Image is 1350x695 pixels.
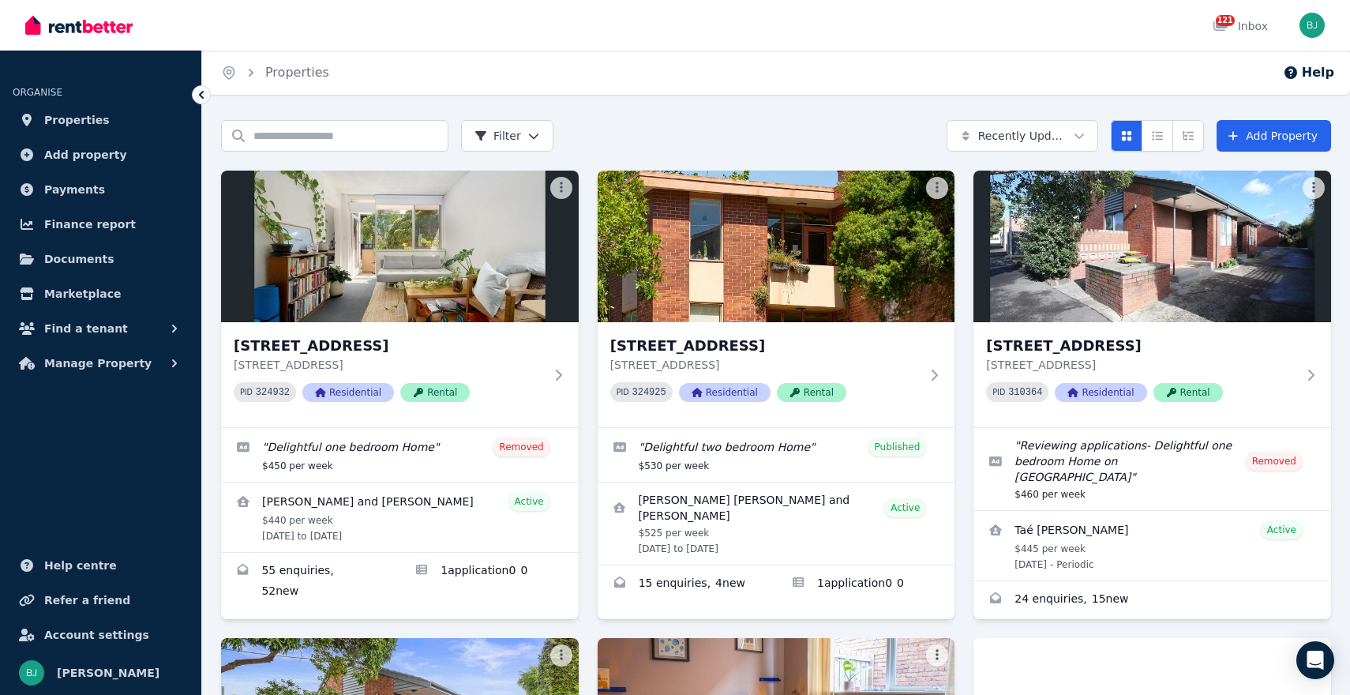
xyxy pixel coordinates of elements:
button: More options [550,177,572,199]
span: Residential [1055,383,1146,402]
code: 324925 [632,387,666,398]
a: Payments [13,174,189,205]
a: Enquiries for unit 5/1 Larnoo Avenue, Brunswick West [973,581,1331,619]
span: Documents [44,250,114,269]
a: Add Property [1217,120,1331,152]
span: Add property [44,145,127,164]
div: Inbox [1213,18,1268,34]
a: Edit listing: Delightful one bedroom Home [221,428,579,482]
button: More options [926,644,948,667]
span: Find a tenant [44,319,128,338]
a: Finance report [13,208,189,240]
span: Account settings [44,625,149,644]
button: Recently Updated [947,120,1098,152]
button: More options [926,177,948,199]
a: Applications for 5/282 Langridge Street, Abbotsford [776,565,954,603]
button: Filter [461,120,553,152]
img: RentBetter [25,13,133,37]
a: View details for Taé Jean Julien [973,511,1331,580]
a: Add property [13,139,189,171]
button: Compact list view [1142,120,1173,152]
button: Find a tenant [13,313,189,344]
a: Applications for 4/282 Langridge Street, Abbotsford [399,553,578,611]
span: Residential [302,383,394,402]
span: Marketplace [44,284,121,303]
span: Payments [44,180,105,199]
a: Edit listing: Reviewing applications- Delightful one bedroom Home on Larnoo Ave [973,428,1331,510]
a: 5/282 Langridge Street, Abbotsford[STREET_ADDRESS][STREET_ADDRESS]PID 324925ResidentialRental [598,171,955,427]
small: PID [992,388,1005,396]
span: Manage Property [44,354,152,373]
span: Filter [474,128,521,144]
img: Bom Jin [1299,13,1325,38]
a: Properties [13,104,189,136]
span: Residential [679,383,771,402]
a: Help centre [13,550,189,581]
span: Rental [1153,383,1223,402]
img: 5/282 Langridge Street, Abbotsford [598,171,955,322]
button: Card view [1111,120,1142,152]
h3: [STREET_ADDRESS] [986,335,1296,357]
p: [STREET_ADDRESS] [986,357,1296,373]
a: Refer a friend [13,584,189,616]
span: ORGANISE [13,87,62,98]
a: Marketplace [13,278,189,310]
code: 324932 [256,387,290,398]
p: [STREET_ADDRESS] [610,357,921,373]
img: 4/282 Langridge Street, Abbotsford [221,171,579,322]
a: Properties [265,65,329,80]
span: Finance report [44,215,136,234]
div: View options [1111,120,1204,152]
button: More options [1303,177,1325,199]
a: Enquiries for 5/282 Langridge Street, Abbotsford [598,565,776,603]
button: Help [1283,63,1334,82]
a: Account settings [13,619,189,651]
code: 310364 [1008,387,1042,398]
a: Enquiries for 4/282 Langridge Street, Abbotsford [221,553,399,611]
span: 121 [1216,15,1235,26]
span: Recently Updated [978,128,1067,144]
button: More options [550,644,572,667]
h3: [STREET_ADDRESS] [610,335,921,357]
nav: Breadcrumb [202,51,348,95]
a: unit 5/1 Larnoo Avenue, Brunswick West[STREET_ADDRESS][STREET_ADDRESS]PID 310364ResidentialRental [973,171,1331,427]
div: Open Intercom Messenger [1296,641,1334,679]
small: PID [617,388,629,396]
p: [STREET_ADDRESS] [234,357,544,373]
span: Rental [777,383,846,402]
a: View details for Leala Rose Carney-Chapus and Jack McGregor-Smith [598,483,955,565]
a: Documents [13,243,189,275]
span: [PERSON_NAME] [57,663,159,682]
a: Edit listing: Delightful two bedroom Home [598,428,955,482]
span: Properties [44,111,110,130]
a: 4/282 Langridge Street, Abbotsford[STREET_ADDRESS][STREET_ADDRESS]PID 324932ResidentialRental [221,171,579,427]
span: Rental [400,383,470,402]
small: PID [240,388,253,396]
button: Expanded list view [1172,120,1204,152]
span: Help centre [44,556,117,575]
button: Manage Property [13,347,189,379]
img: unit 5/1 Larnoo Avenue, Brunswick West [973,171,1331,322]
img: Bom Jin [19,660,44,686]
h3: [STREET_ADDRESS] [234,335,544,357]
a: View details for LEWELYN BRADLEY TOLLETT and Merina Penanueva [221,483,579,552]
span: Refer a friend [44,591,130,610]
